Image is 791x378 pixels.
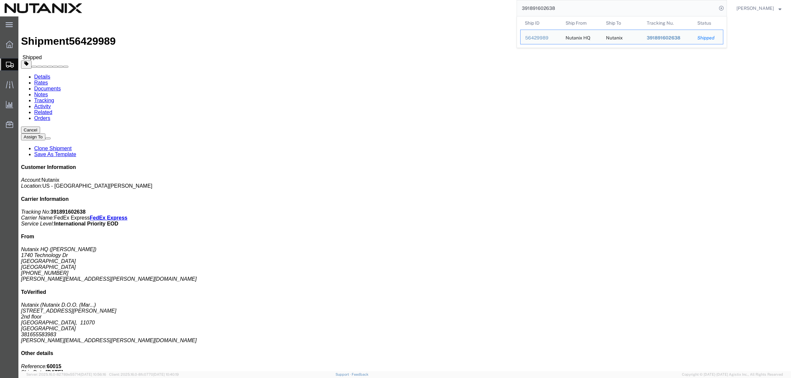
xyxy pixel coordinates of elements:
span: Client: 2025.16.0-8fc0770 [109,372,179,376]
span: [DATE] 10:40:19 [153,372,179,376]
div: Nutanix [606,30,623,44]
div: Shipped [697,35,718,41]
th: Ship ID [520,16,561,30]
div: 56429989 [525,35,556,41]
th: Ship To [601,16,642,30]
a: Feedback [352,372,368,376]
div: 391891602638 [647,35,688,41]
th: Tracking Nu. [642,16,693,30]
span: Stephanie Guadron [736,5,774,12]
div: Nutanix HQ [566,30,590,44]
a: Support [336,372,352,376]
span: 391891602638 [647,35,680,40]
span: Server: 2025.16.0-82789e55714 [26,372,106,376]
input: Search for shipment number, reference number [517,0,717,16]
button: [PERSON_NAME] [736,4,782,12]
th: Status [693,16,723,30]
span: [DATE] 10:56:16 [81,372,106,376]
iframe: FS Legacy Container [18,16,791,371]
span: Copyright © [DATE]-[DATE] Agistix Inc., All Rights Reserved [682,372,783,377]
img: logo [5,3,82,13]
table: Search Results [520,16,727,48]
th: Ship From [561,16,602,30]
